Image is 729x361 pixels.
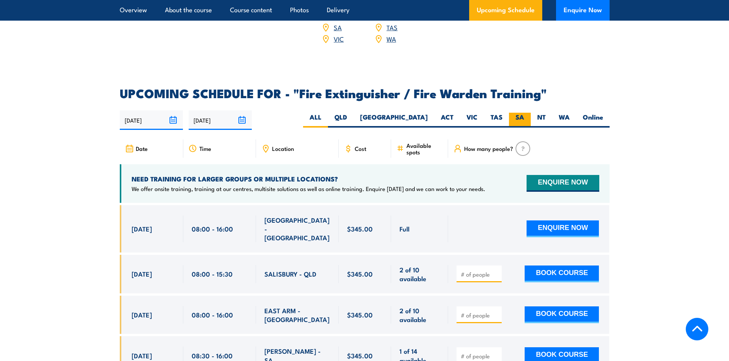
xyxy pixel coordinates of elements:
[264,215,330,242] span: [GEOGRAPHIC_DATA] - [GEOGRAPHIC_DATA]
[525,265,599,282] button: BOOK COURSE
[461,311,499,319] input: # of people
[120,87,610,98] h2: UPCOMING SCHEDULE FOR - "Fire Extinguisher / Fire Warden Training"
[192,269,233,278] span: 08:00 - 15:30
[461,270,499,278] input: # of people
[576,113,610,128] label: Online
[136,145,148,152] span: Date
[328,113,354,128] label: QLD
[527,175,599,192] button: ENQUIRE NOW
[334,34,344,43] a: VIC
[303,113,328,128] label: ALL
[531,113,552,128] label: NT
[461,352,499,360] input: # of people
[484,113,509,128] label: TAS
[400,224,409,233] span: Full
[387,23,398,32] a: TAS
[199,145,211,152] span: Time
[434,113,460,128] label: ACT
[334,23,342,32] a: SA
[132,351,152,360] span: [DATE]
[192,310,233,319] span: 08:00 - 16:00
[355,145,366,152] span: Cost
[264,306,330,324] span: EAST ARM - [GEOGRAPHIC_DATA]
[387,34,396,43] a: WA
[132,175,485,183] h4: NEED TRAINING FOR LARGER GROUPS OR MULTIPLE LOCATIONS?
[527,220,599,237] button: ENQUIRE NOW
[464,145,513,152] span: How many people?
[354,113,434,128] label: [GEOGRAPHIC_DATA]
[189,110,252,130] input: To date
[552,113,576,128] label: WA
[347,310,373,319] span: $345.00
[120,110,183,130] input: From date
[132,185,485,193] p: We offer onsite training, training at our centres, multisite solutions as well as online training...
[460,113,484,128] label: VIC
[347,224,373,233] span: $345.00
[264,269,316,278] span: SALISBURY - QLD
[347,351,373,360] span: $345.00
[272,145,294,152] span: Location
[400,306,440,324] span: 2 of 10 available
[400,265,440,283] span: 2 of 10 available
[525,306,599,323] button: BOOK COURSE
[132,310,152,319] span: [DATE]
[509,113,531,128] label: SA
[347,269,373,278] span: $345.00
[192,351,233,360] span: 08:30 - 16:00
[132,269,152,278] span: [DATE]
[406,142,443,155] span: Available spots
[132,224,152,233] span: [DATE]
[192,224,233,233] span: 08:00 - 16:00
